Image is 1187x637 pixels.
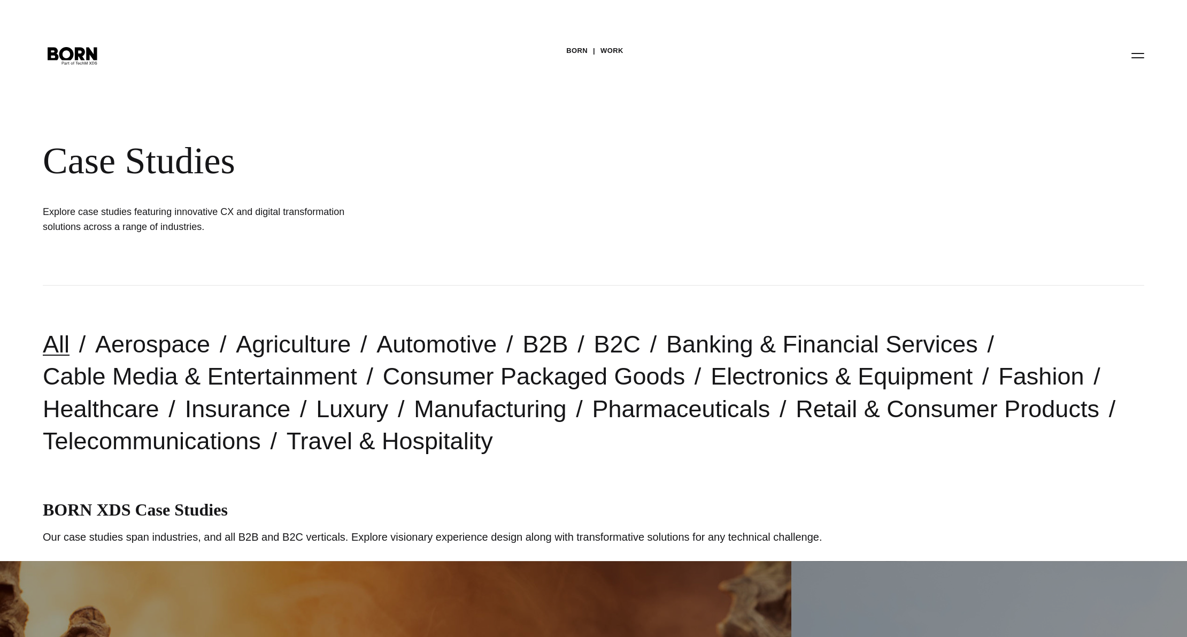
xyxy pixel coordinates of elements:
a: B2C [593,331,641,358]
a: Luxury [316,395,388,423]
a: Cable Media & Entertainment [43,363,357,390]
a: Telecommunications [43,427,261,455]
button: Open [1125,44,1151,66]
a: Electronics & Equipment [711,363,973,390]
h1: BORN XDS Case Studies [43,500,1144,520]
a: Automotive [376,331,497,358]
a: All [43,331,70,358]
a: Pharmaceuticals [592,395,770,423]
a: Fashion [998,363,1084,390]
a: Aerospace [95,331,210,358]
a: Agriculture [236,331,351,358]
div: Case Studies [43,139,652,183]
a: Insurance [185,395,291,423]
a: Retail & Consumer Products [796,395,1099,423]
a: Work [600,43,623,59]
a: Banking & Financial Services [666,331,978,358]
a: BORN [566,43,588,59]
p: Our case studies span industries, and all B2B and B2C verticals. Explore visionary experience des... [43,529,1144,545]
a: Healthcare [43,395,159,423]
a: Travel & Hospitality [287,427,493,455]
h1: Explore case studies featuring innovative CX and digital transformation solutions across a range ... [43,204,364,234]
a: Consumer Packaged Goods [383,363,685,390]
a: B2B [522,331,568,358]
a: Manufacturing [414,395,566,423]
